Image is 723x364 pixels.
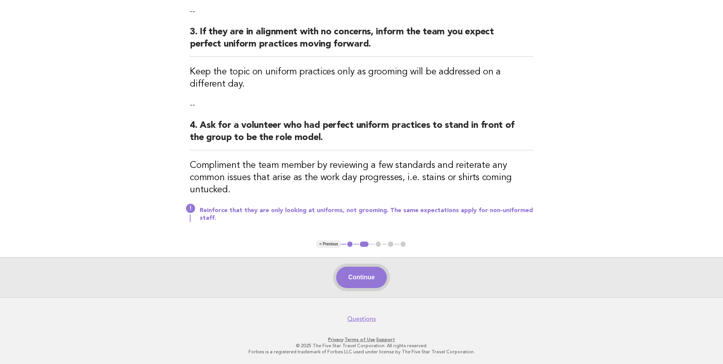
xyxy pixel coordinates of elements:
h2: 4. Ask for a volunteer who had perfect uniform practices to stand in front of the group to be the... [190,119,533,150]
a: Questions [347,315,376,323]
button: Continue [336,267,387,288]
h3: Keep the topic on uniform practices only as grooming will be addressed on a different day. [190,66,533,90]
h3: Compliment the team member by reviewing a few standards and reiterate any common issues that aris... [190,159,533,196]
p: Reinforce that they are only looking at uniforms, not grooming. The same expectations apply for n... [200,207,533,222]
p: Forbes is a registered trademark of Forbes LLC used under license by The Five Star Travel Corpora... [128,349,595,355]
p: -- [190,100,533,110]
p: · · [128,337,595,343]
a: Support [376,337,395,342]
button: 2 [359,240,370,248]
a: Privacy [328,337,343,342]
button: 1 [346,240,354,248]
p: -- [190,6,533,17]
a: Terms of Use [345,337,375,342]
button: < Previous [316,240,341,248]
p: © 2025 The Five Star Travel Corporation. All rights reserved. [128,343,595,349]
h2: 3. If they are in alignment with no concerns, inform the team you expect perfect uniform practice... [190,26,533,57]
